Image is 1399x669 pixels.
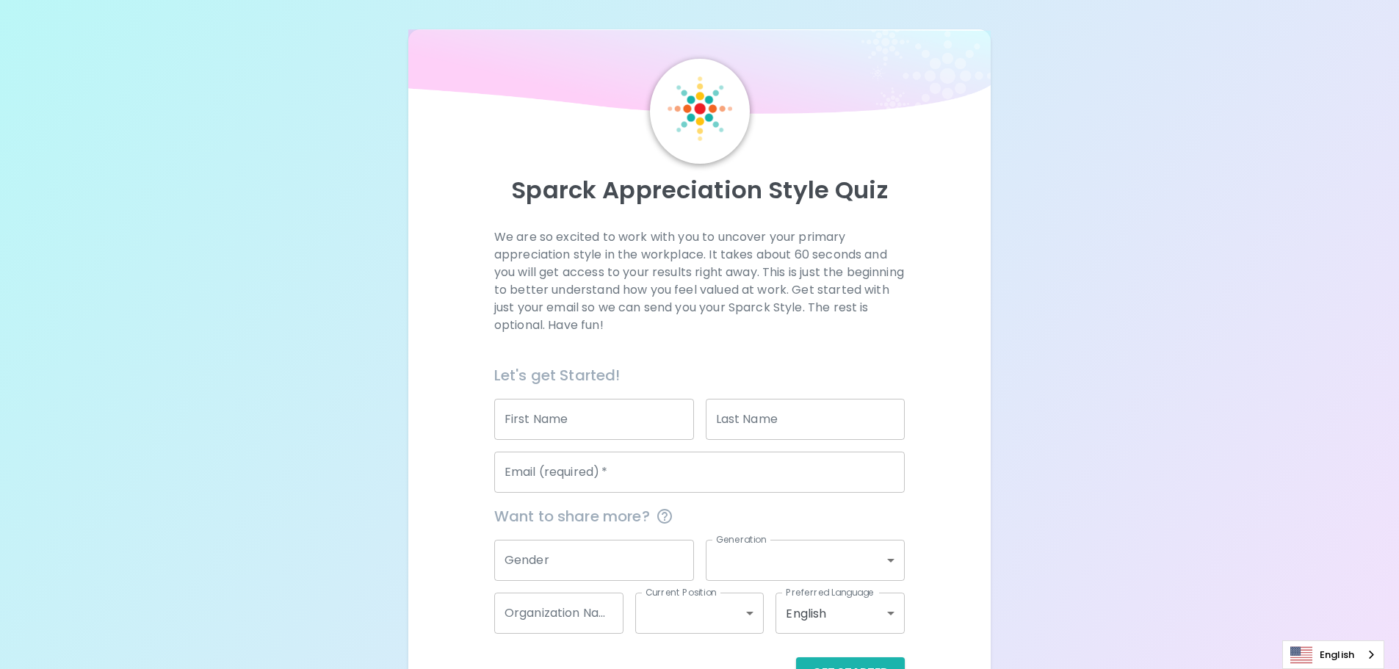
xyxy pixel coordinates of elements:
[494,228,905,334] p: We are so excited to work with you to uncover your primary appreciation style in the workplace. I...
[786,586,874,599] label: Preferred Language
[716,533,767,546] label: Generation
[1282,640,1384,669] div: Language
[656,507,673,525] svg: This information is completely confidential and only used for aggregated appreciation studies at ...
[494,505,905,528] span: Want to share more?
[668,76,732,141] img: Sparck Logo
[646,586,717,599] label: Current Position
[408,29,991,121] img: wave
[1283,641,1384,668] a: English
[426,176,974,205] p: Sparck Appreciation Style Quiz
[494,364,905,387] h6: Let's get Started!
[1282,640,1384,669] aside: Language selected: English
[776,593,905,634] div: English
